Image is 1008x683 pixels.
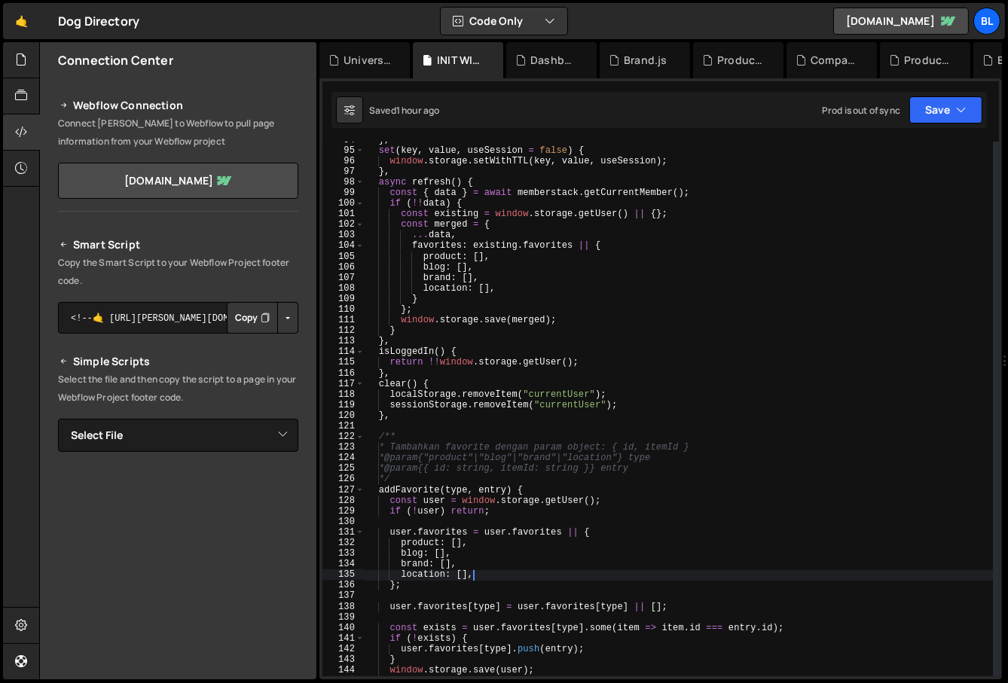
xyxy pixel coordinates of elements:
div: 118 [322,389,365,400]
div: 143 [322,654,365,665]
div: 138 [322,602,365,612]
textarea: <!--🤙 [URL][PERSON_NAME][DOMAIN_NAME]> <script>document.addEventListener("DOMContentLoaded", func... [58,302,298,334]
div: 122 [322,431,365,442]
div: 102 [322,219,365,230]
div: 101 [322,209,365,219]
div: Dog Directory [58,12,139,30]
div: 144 [322,665,365,675]
div: 127 [322,485,365,495]
div: 99 [322,188,365,198]
div: 110 [322,304,365,315]
div: 108 [322,283,365,294]
div: 139 [322,612,365,623]
div: Dashboard - settings.js [530,53,579,68]
a: 🤙 [3,3,40,39]
div: 117 [322,379,365,389]
div: Compare.js [811,53,859,68]
h2: Connection Center [58,52,173,69]
div: Products.js [904,53,952,68]
h2: Webflow Connection [58,96,298,114]
div: 112 [322,325,365,336]
h2: Simple Scripts [58,352,298,370]
div: 107 [322,273,365,283]
div: INIT WINDOW.js [437,53,485,68]
div: 140 [322,623,365,633]
div: 137 [322,590,365,601]
p: Connect [PERSON_NAME] to Webflow to pull page information from your Webflow project [58,114,298,151]
div: 131 [322,527,365,538]
iframe: YouTube video player [58,477,300,612]
div: 132 [322,538,365,548]
p: Select the file and then copy the script to a page in your Webflow Project footer code. [58,370,298,407]
div: 128 [322,495,365,506]
a: [DOMAIN_NAME] [833,8,969,35]
div: 95 [322,145,365,156]
button: Code Only [441,8,567,35]
div: 142 [322,644,365,654]
div: 123 [322,442,365,453]
div: 111 [322,315,365,325]
div: 116 [322,368,365,379]
div: 134 [322,559,365,569]
div: 121 [322,421,365,431]
div: Product.js [717,53,765,68]
p: Copy the Smart Script to your Webflow Project footer code. [58,254,298,290]
div: 97 [322,166,365,177]
a: [DOMAIN_NAME] [58,163,298,199]
button: Copy [227,302,278,334]
div: 113 [322,336,365,346]
div: 105 [322,252,365,262]
div: 141 [322,633,365,644]
div: 129 [322,506,365,517]
div: 115 [322,357,365,367]
div: 126 [322,474,365,484]
button: Save [909,96,982,123]
div: 1 hour ago [396,104,440,117]
div: 114 [322,346,365,357]
div: 104 [322,240,365,251]
div: 96 [322,156,365,166]
div: Saved [369,104,439,117]
div: 125 [322,463,365,474]
div: Prod is out of sync [822,104,900,117]
div: 136 [322,580,365,590]
div: 100 [322,198,365,209]
div: 120 [322,410,365,421]
div: Universal Search.js [344,53,392,68]
a: Bl [973,8,1000,35]
div: Brand.js [624,53,667,68]
div: 133 [322,548,365,559]
h2: Smart Script [58,236,298,254]
div: 119 [322,400,365,410]
div: Button group with nested dropdown [227,302,298,334]
div: 109 [322,294,365,304]
div: 135 [322,569,365,580]
div: 103 [322,230,365,240]
div: 124 [322,453,365,463]
div: 106 [322,262,365,273]
div: 130 [322,517,365,527]
div: 98 [322,177,365,188]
